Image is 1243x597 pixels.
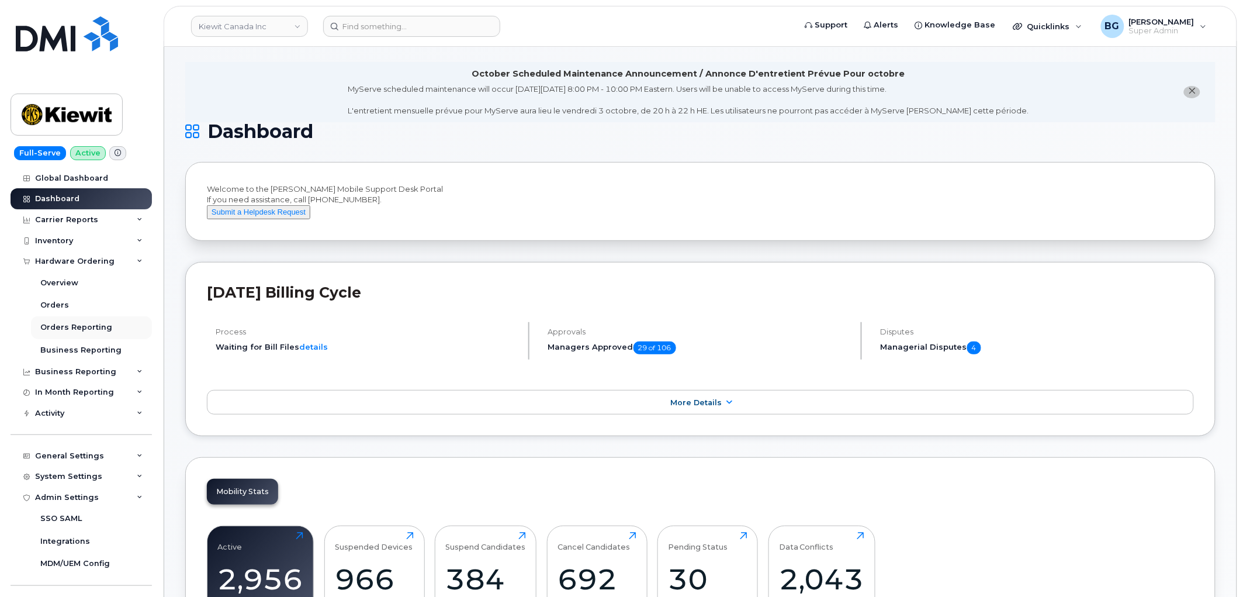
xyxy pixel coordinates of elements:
div: MyServe scheduled maintenance will occur [DATE][DATE] 8:00 PM - 10:00 PM Eastern. Users will be u... [348,84,1029,116]
div: 384 [446,562,526,596]
a: details [299,342,328,351]
a: Submit a Helpdesk Request [207,207,310,216]
button: Submit a Helpdesk Request [207,205,310,220]
h2: [DATE] Billing Cycle [207,284,1194,301]
span: Dashboard [207,123,313,140]
span: 4 [967,341,981,354]
iframe: Messenger Launcher [1192,546,1234,588]
h4: Disputes [881,327,1194,336]
div: 692 [558,562,636,596]
div: Suspended Devices [335,532,413,551]
div: 30 [669,562,747,596]
div: Pending Status [669,532,728,551]
div: Welcome to the [PERSON_NAME] Mobile Support Desk Portal If you need assistance, call [PHONE_NUMBER]. [207,184,1194,220]
span: More Details [671,398,722,407]
h5: Managerial Disputes [881,341,1194,354]
div: Data Conflicts [779,532,834,551]
div: 2,043 [779,562,864,596]
span: 29 of 106 [633,341,676,354]
div: Active [218,532,243,551]
h4: Process [216,327,518,336]
div: October Scheduled Maintenance Announcement / Annonce D'entretient Prévue Pour octobre [472,68,905,80]
h5: Managers Approved [548,341,851,354]
div: 2,956 [218,562,303,596]
div: Suspend Candidates [446,532,526,551]
li: Waiting for Bill Files [216,341,518,353]
div: Cancel Candidates [558,532,630,551]
button: close notification [1184,86,1200,98]
h4: Approvals [548,327,851,336]
div: 966 [335,562,414,596]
